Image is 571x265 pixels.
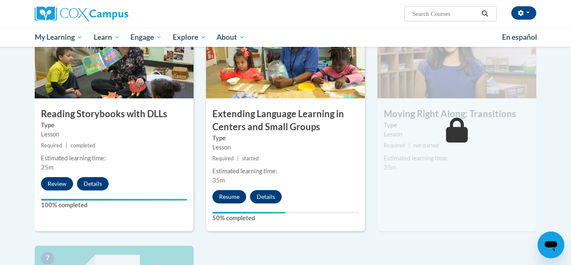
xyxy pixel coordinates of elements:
[35,6,194,21] a: Cox Campus
[212,212,285,214] div: Your progress
[212,214,359,223] label: 50% completed
[237,155,239,162] span: |
[384,164,396,171] span: 35m
[384,121,530,130] label: Type
[41,252,54,265] span: 7
[41,142,62,149] span: Required
[71,142,95,149] span: completed
[35,15,194,98] img: Course Image
[384,130,530,139] div: Lesson
[217,32,245,42] span: About
[94,32,120,42] span: Learn
[35,6,128,21] img: Cox Campus
[41,199,187,201] div: Your progress
[41,121,187,130] label: Type
[22,28,549,47] div: Main menu
[206,15,365,98] img: Course Image
[250,190,282,203] button: Details
[41,154,187,163] div: Estimated learning time:
[41,130,187,139] div: Lesson
[212,167,359,176] div: Estimated learning time:
[41,201,187,210] label: 100% completed
[130,32,162,42] span: Engage
[35,108,194,121] h3: Reading Storybooks with DLLs
[212,155,234,162] span: Required
[212,190,246,203] button: Resume
[212,143,359,152] div: Lesson
[384,142,405,149] span: Required
[66,142,67,149] span: |
[479,9,491,19] button: Search
[77,177,109,190] button: Details
[212,177,225,184] span: 35m
[29,28,88,47] a: My Learning
[408,142,410,149] span: |
[511,6,536,20] button: Account Settings
[206,108,365,134] h3: Extending Language Learning in Centers and Small Groups
[125,28,167,47] a: Engage
[413,142,439,149] span: not started
[497,28,543,46] a: En español
[41,177,73,190] button: Review
[41,164,54,171] span: 25m
[377,108,536,121] h3: Moving Right Along: Transitions
[377,15,536,98] img: Course Image
[384,154,530,163] div: Estimated learning time:
[212,134,359,143] label: Type
[538,232,564,258] iframe: Button to launch messaging window
[88,28,125,47] a: Learn
[242,155,259,162] span: started
[212,28,251,47] a: About
[173,32,206,42] span: Explore
[167,28,212,47] a: Explore
[35,32,83,42] span: My Learning
[502,33,537,41] span: En español
[412,9,479,19] input: Search Courses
